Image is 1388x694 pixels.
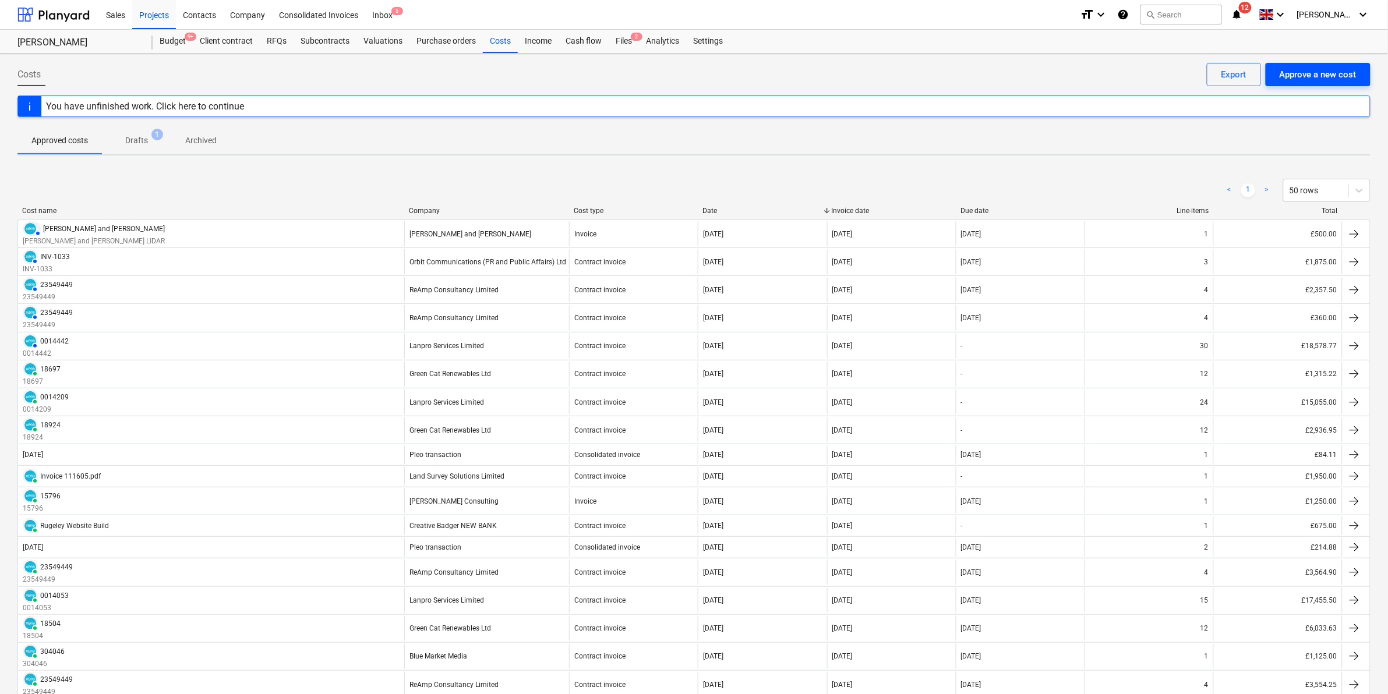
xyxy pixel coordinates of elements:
[1117,8,1129,22] i: Knowledge base
[1219,207,1338,215] div: Total
[23,236,165,246] p: [PERSON_NAME] and [PERSON_NAME] LIDAR
[832,652,853,660] div: [DATE]
[31,134,88,147] p: Approved costs
[43,225,165,233] div: [PERSON_NAME] and [PERSON_NAME]
[40,337,69,345] div: 0014442
[23,575,73,585] p: 23549449
[1297,10,1355,19] span: [PERSON_NAME]
[1200,342,1209,350] div: 30
[686,30,730,53] div: Settings
[574,596,626,604] div: Contract invoice
[1205,522,1209,530] div: 1
[409,451,461,459] div: Pleo transaction
[391,7,403,15] span: 5
[1266,63,1371,86] button: Approve a new cost
[1200,624,1209,632] div: 12
[409,596,484,604] div: Lanpro Services Limited
[24,646,36,657] img: xero.svg
[409,522,497,530] div: Creative Badger NEW BANK
[125,134,148,147] p: Drafts
[40,393,69,401] div: 0014209
[40,365,61,373] div: 18697
[40,675,73,684] div: 23549449
[961,314,981,322] div: [DATE]
[1205,681,1209,689] div: 4
[574,652,626,660] div: Contract invoice
[961,497,981,505] div: [DATE]
[703,652,723,660] div: [DATE]
[40,253,70,261] div: INV-1033
[23,277,38,292] div: Invoice has been synced with Xero and its status is currently AUTHORISED
[46,101,244,112] div: You have unfinished work. Click here to continue
[703,398,723,406] div: [DATE]
[703,568,723,576] div: [DATE]
[409,681,499,689] div: ReAmp Consultancy Limited
[1221,67,1246,82] div: Export
[574,342,626,350] div: Contract invoice
[1205,497,1209,505] div: 1
[574,230,596,238] div: Invoice
[703,258,723,266] div: [DATE]
[574,522,626,530] div: Contract invoice
[23,672,38,687] div: Invoice has been synced with Xero and its status is currently PAID
[609,30,639,53] div: Files
[23,433,61,442] p: 18924
[356,30,409,53] div: Valuations
[40,647,65,656] div: 304046
[703,497,723,505] div: [DATE]
[23,659,65,669] p: 304046
[1200,596,1209,604] div: 15
[961,451,981,459] div: [DATE]
[1205,314,1209,322] div: 4
[40,472,101,480] div: Invoice 111605.pdf
[24,470,36,482] img: xero.svg
[703,543,723,551] div: [DATE]
[24,307,36,318] img: xero.svg
[24,561,36,573] img: xero.svg
[40,563,73,571] div: 23549449
[1213,390,1342,415] div: £15,055.00
[1241,183,1255,197] a: Page 1 is your current page
[409,230,531,238] div: [PERSON_NAME] and [PERSON_NAME]
[23,488,38,504] div: Invoice has been synced with Xero and its status is currently PAID
[703,342,723,350] div: [DATE]
[832,497,853,505] div: [DATE]
[153,30,193,53] a: Budget9+
[703,426,723,434] div: [DATE]
[574,207,693,215] div: Cost type
[23,320,73,330] p: 23549449
[23,349,69,359] p: 0014442
[193,30,260,53] a: Client contract
[1205,286,1209,294] div: 4
[832,370,853,378] div: [DATE]
[559,30,609,53] div: Cash flow
[23,417,38,433] div: Invoice has been synced with Xero and its status is currently PAID
[1205,230,1209,238] div: 1
[574,426,626,434] div: Contract invoice
[23,504,61,514] p: 15796
[832,543,853,551] div: [DATE]
[832,596,853,604] div: [DATE]
[17,37,139,49] div: [PERSON_NAME]
[23,221,41,236] div: Invoice has been synced with Xero and its status is currently AUTHORISED
[23,644,38,659] div: Invoice has been synced with Xero and its status is currently PAID
[961,230,981,238] div: [DATE]
[17,68,41,82] span: Costs
[23,405,69,415] p: 0014209
[40,619,61,628] div: 18504
[1205,258,1209,266] div: 3
[1260,183,1274,197] a: Next page
[1213,516,1342,535] div: £675.00
[409,370,491,378] div: Green Cat Renewables Ltd
[1223,183,1237,197] a: Previous page
[294,30,356,53] div: Subcontracts
[409,30,483,53] div: Purchase orders
[961,398,963,406] div: -
[40,522,109,530] div: Rugeley Website Build
[961,522,963,530] div: -
[40,281,73,289] div: 23549449
[24,419,36,431] img: xero.svg
[24,520,36,532] img: xero.svg
[961,472,963,480] div: -
[961,543,981,551] div: [DATE]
